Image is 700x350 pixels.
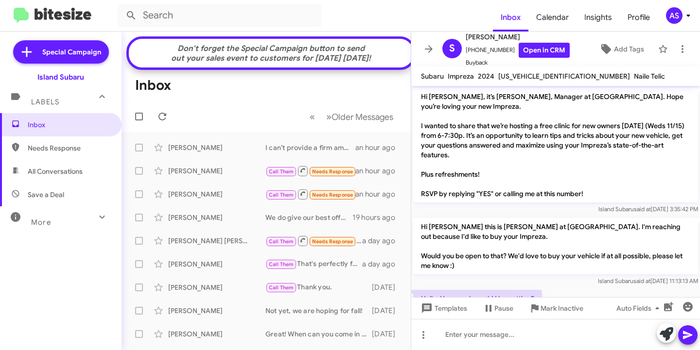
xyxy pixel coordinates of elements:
[355,166,403,176] div: an hour ago
[265,282,372,293] div: Thank you.
[616,300,663,317] span: Auto Fields
[419,300,467,317] span: Templates
[411,300,475,317] button: Templates
[666,7,682,24] div: AS
[372,283,403,292] div: [DATE]
[658,7,689,24] button: AS
[312,168,353,175] span: Needs Response
[304,107,321,127] button: Previous
[589,40,653,58] button: Add Tags
[352,213,403,222] div: 19 hours ago
[519,43,570,58] a: Open in CRM
[13,40,109,64] a: Special Campaign
[413,290,542,307] p: Hello. How much would I be getting?
[494,300,513,317] span: Pause
[168,283,265,292] div: [PERSON_NAME]
[118,4,322,27] input: Search
[372,329,403,339] div: [DATE]
[168,329,265,339] div: [PERSON_NAME]
[265,188,355,200] div: Inbound Call
[448,72,474,81] span: Impreza
[362,259,403,269] div: a day ago
[598,277,698,284] span: Island Subaru [DATE] 11:13:13 AM
[609,300,671,317] button: Auto Fields
[332,112,393,122] span: Older Messages
[28,120,110,130] span: Inbox
[634,72,665,81] span: Naile Telic
[634,205,651,213] span: said at
[478,72,494,81] span: 2024
[265,259,362,270] div: That's perfectly fine! If you have any questions or need assistance later, feel free to reach out...
[372,306,403,316] div: [DATE]
[28,190,64,200] span: Save a Deal
[269,261,294,267] span: Call Them
[312,238,353,245] span: Needs Response
[168,259,265,269] div: [PERSON_NAME]
[269,192,294,198] span: Call Them
[498,72,630,81] span: [US_VEHICLE_IDENTIFICATION_NUMBER]
[312,192,353,198] span: Needs Response
[135,78,171,93] h1: Inbox
[265,143,355,152] div: I can’t provide a firm amount without first inspecting your Impreza. Are you available to stop by...
[413,88,698,202] p: Hi [PERSON_NAME], it’s [PERSON_NAME], Manager at [GEOGRAPHIC_DATA]. Hope you’re loving your new I...
[168,166,265,176] div: [PERSON_NAME]
[31,218,51,227] span: More
[326,111,332,123] span: »
[28,143,110,153] span: Needs Response
[421,72,444,81] span: Subaru
[362,236,403,246] div: a day ago
[28,167,83,176] span: All Conversations
[31,98,59,106] span: Labels
[37,72,84,82] div: Island Subaru
[168,236,265,246] div: [PERSON_NAME] [PERSON_NAME]
[269,238,294,245] span: Call Them
[265,329,372,339] div: Great! When can you come in for a great deal?
[355,189,403,199] div: an hour ago
[493,3,528,32] a: Inbox
[168,189,265,199] div: [PERSON_NAME]
[466,58,570,67] span: Buyback
[633,277,650,284] span: said at
[265,306,372,316] div: Not yet, we are hoping for fall!
[528,3,577,32] a: Calendar
[320,107,399,127] button: Next
[134,44,409,63] div: Don't forget the Special Campaign button to send out your sales event to customers for [DATE] [DA...
[413,218,698,274] p: Hi [PERSON_NAME] this is [PERSON_NAME] at [GEOGRAPHIC_DATA]. I'm reaching out because I'd like to...
[620,3,658,32] a: Profile
[475,300,521,317] button: Pause
[304,107,399,127] nav: Page navigation example
[310,111,315,123] span: «
[265,165,355,177] div: Inbound Call
[265,213,352,222] div: We do give our best offers after physically seeing the vehicle, when can you come in for a proper...
[466,43,570,58] span: [PHONE_NUMBER]
[269,284,294,291] span: Call Them
[577,3,620,32] a: Insights
[449,41,455,56] span: S
[269,168,294,175] span: Call Them
[42,47,101,57] span: Special Campaign
[541,300,583,317] span: Mark Inactive
[168,213,265,222] div: [PERSON_NAME]
[614,40,644,58] span: Add Tags
[265,235,362,247] div: Inbound Call
[355,143,403,152] div: an hour ago
[168,306,265,316] div: [PERSON_NAME]
[466,31,570,43] span: [PERSON_NAME]
[598,205,698,213] span: Island Subaru [DATE] 3:35:42 PM
[521,300,591,317] button: Mark Inactive
[168,143,265,152] div: [PERSON_NAME]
